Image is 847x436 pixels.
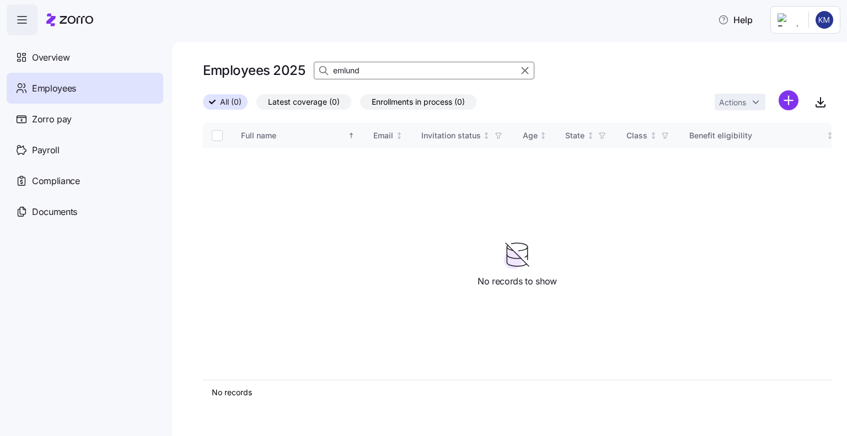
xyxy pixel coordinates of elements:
[241,130,346,142] div: Full name
[395,132,403,139] div: Not sorted
[412,123,514,148] th: Invitation statusNot sorted
[618,123,680,148] th: ClassNot sorted
[539,132,547,139] div: Not sorted
[220,95,242,109] span: All (0)
[32,174,80,188] span: Compliance
[32,143,60,157] span: Payroll
[556,123,618,148] th: StateNot sorted
[7,196,163,227] a: Documents
[347,132,355,139] div: Sorted ascending
[709,9,762,31] button: Help
[7,73,163,104] a: Employees
[816,11,833,29] img: 44b41f1a780d076a4ae4ca23ad64d4f0
[826,132,834,139] div: Not sorted
[314,62,534,79] input: Search Employees
[718,13,753,26] span: Help
[689,130,824,142] div: Benefit eligibility
[715,94,765,110] button: Actions
[421,130,481,142] div: Invitation status
[7,134,163,165] a: Payroll
[212,130,223,141] input: Select all records
[719,99,746,106] span: Actions
[778,13,800,26] img: Employer logo
[514,123,557,148] th: AgeNot sorted
[483,132,490,139] div: Not sorted
[372,95,465,109] span: Enrollments in process (0)
[565,130,585,142] div: State
[364,123,412,148] th: EmailNot sorted
[7,165,163,196] a: Compliance
[626,130,647,142] div: Class
[650,132,657,139] div: Not sorted
[779,90,798,110] svg: add icon
[523,130,538,142] div: Age
[268,95,340,109] span: Latest coverage (0)
[32,205,77,219] span: Documents
[203,62,305,79] h1: Employees 2025
[32,112,72,126] span: Zorro pay
[478,274,557,288] span: No records to show
[587,132,594,139] div: Not sorted
[32,51,69,64] span: Overview
[212,387,823,398] div: No records
[32,82,76,95] span: Employees
[232,123,364,148] th: Full nameSorted ascending
[7,104,163,134] a: Zorro pay
[373,130,393,142] div: Email
[7,42,163,73] a: Overview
